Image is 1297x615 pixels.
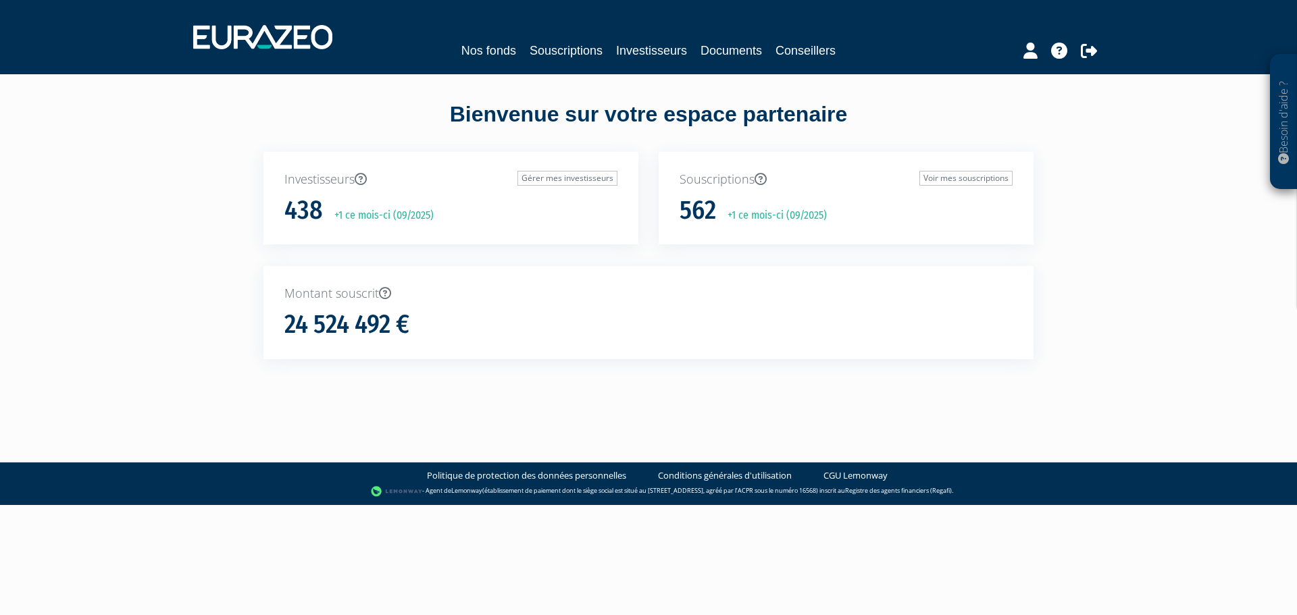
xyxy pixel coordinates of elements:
[371,485,423,498] img: logo-lemonway.png
[845,486,952,495] a: Registre des agents financiers (Regafi)
[193,25,332,49] img: 1732889491-logotype_eurazeo_blanc_rvb.png
[616,41,687,60] a: Investisseurs
[823,469,888,482] a: CGU Lemonway
[451,486,482,495] a: Lemonway
[427,469,626,482] a: Politique de protection des données personnelles
[517,171,617,186] a: Gérer mes investisseurs
[284,285,1013,302] p: Montant souscrit
[718,208,827,223] p: +1 ce mois-ci (09/2025)
[775,41,836,60] a: Conseillers
[658,469,792,482] a: Conditions générales d'utilisation
[284,171,617,188] p: Investisseurs
[530,41,603,60] a: Souscriptions
[919,171,1013,186] a: Voir mes souscriptions
[284,311,409,339] h1: 24 524 492 €
[680,196,716,225] h1: 562
[1276,61,1292,183] p: Besoin d'aide ?
[14,485,1283,498] div: - Agent de (établissement de paiement dont le siège social est situé au [STREET_ADDRESS], agréé p...
[680,171,1013,188] p: Souscriptions
[701,41,762,60] a: Documents
[461,41,516,60] a: Nos fonds
[253,99,1044,152] div: Bienvenue sur votre espace partenaire
[284,196,323,225] h1: 438
[325,208,434,223] p: +1 ce mois-ci (09/2025)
